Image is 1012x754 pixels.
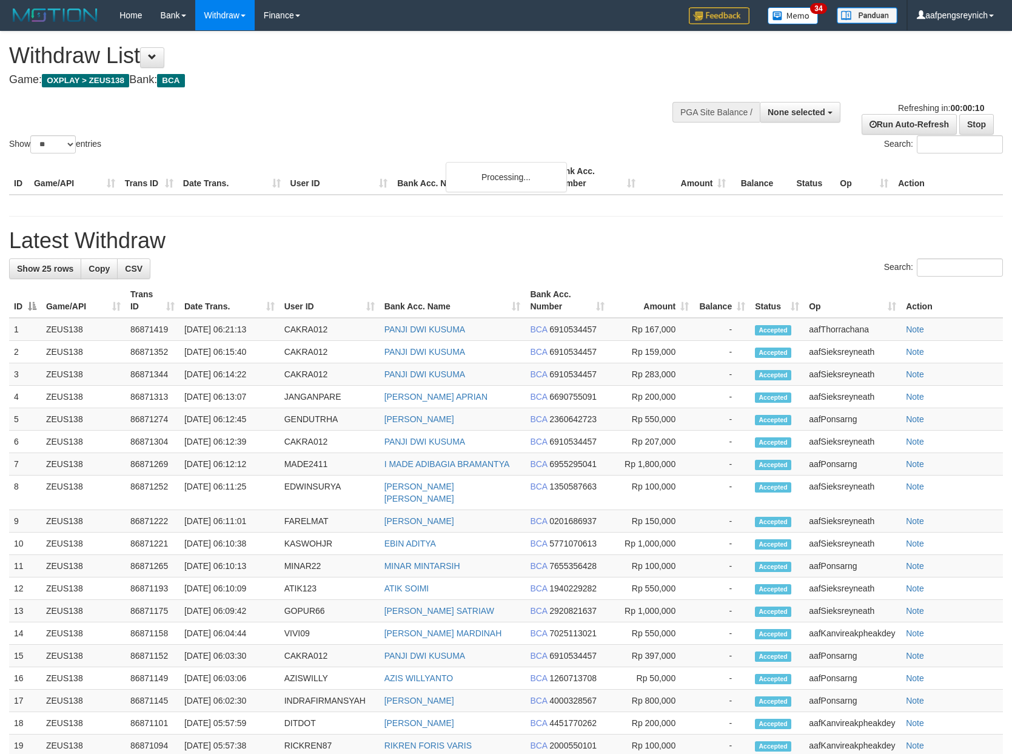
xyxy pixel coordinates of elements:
[384,741,472,750] a: RIKREN FORIS VARIS
[9,533,41,555] td: 10
[609,600,694,622] td: Rp 1,000,000
[530,459,547,469] span: BCA
[906,539,924,548] a: Note
[41,283,126,318] th: Game/API: activate to sort column ascending
[9,44,663,68] h1: Withdraw List
[694,667,750,690] td: -
[694,386,750,408] td: -
[694,510,750,533] td: -
[179,600,280,622] td: [DATE] 06:09:42
[530,561,547,571] span: BCA
[126,431,179,453] td: 86871304
[609,645,694,667] td: Rp 397,000
[609,510,694,533] td: Rp 150,000
[29,160,120,195] th: Game/API
[117,258,150,279] a: CSV
[525,283,609,318] th: Bank Acc. Number: activate to sort column ascending
[41,712,126,735] td: ZEUS138
[549,369,597,379] span: Copy 6910534457 to clipboard
[280,363,380,386] td: CAKRA012
[9,74,663,86] h4: Game: Bank:
[804,690,901,712] td: aafPonsarng
[549,584,597,593] span: Copy 1940229282 to clipboard
[549,628,597,638] span: Copy 7025113021 to clipboard
[9,160,29,195] th: ID
[9,712,41,735] td: 18
[694,363,750,386] td: -
[917,135,1003,153] input: Search:
[30,135,76,153] select: Showentries
[755,460,791,470] span: Accepted
[906,459,924,469] a: Note
[906,347,924,357] a: Note
[755,696,791,707] span: Accepted
[950,103,984,113] strong: 00:00:10
[126,476,179,510] td: 86871252
[530,628,547,638] span: BCA
[549,516,597,526] span: Copy 0201686937 to clipboard
[9,622,41,645] td: 14
[768,107,825,117] span: None selected
[9,6,101,24] img: MOTION_logo.png
[392,160,549,195] th: Bank Acc. Name
[694,453,750,476] td: -
[694,318,750,341] td: -
[42,74,129,87] span: OXPLAY > ZEUS138
[755,325,791,335] span: Accepted
[280,386,380,408] td: JANGANPARE
[280,555,380,577] td: MINAR22
[179,690,280,712] td: [DATE] 06:02:30
[609,431,694,453] td: Rp 207,000
[384,516,454,526] a: [PERSON_NAME]
[694,577,750,600] td: -
[41,431,126,453] td: ZEUS138
[384,414,454,424] a: [PERSON_NAME]
[384,482,454,503] a: [PERSON_NAME] [PERSON_NAME]
[694,533,750,555] td: -
[694,712,750,735] td: -
[179,533,280,555] td: [DATE] 06:10:38
[280,431,380,453] td: CAKRA012
[609,386,694,408] td: Rp 200,000
[41,622,126,645] td: ZEUS138
[9,577,41,600] td: 12
[549,160,640,195] th: Bank Acc. Number
[530,651,547,661] span: BCA
[804,408,901,431] td: aafPonsarng
[609,453,694,476] td: Rp 1,800,000
[179,510,280,533] td: [DATE] 06:11:01
[179,712,280,735] td: [DATE] 05:57:59
[384,673,454,683] a: AZIS WILLYANTO
[280,341,380,363] td: CAKRA012
[9,453,41,476] td: 7
[530,718,547,728] span: BCA
[906,325,924,334] a: Note
[41,386,126,408] td: ZEUS138
[884,258,1003,277] label: Search:
[549,392,597,402] span: Copy 6690755091 to clipboard
[280,283,380,318] th: User ID: activate to sort column ascending
[760,102,840,123] button: None selected
[9,667,41,690] td: 16
[280,408,380,431] td: GENDUTRHA
[530,696,547,705] span: BCA
[906,584,924,593] a: Note
[694,555,750,577] td: -
[126,533,179,555] td: 86871221
[384,628,502,638] a: [PERSON_NAME] MARDINAH
[906,628,924,638] a: Note
[179,667,280,690] td: [DATE] 06:03:06
[906,369,924,379] a: Note
[755,348,791,358] span: Accepted
[126,453,179,476] td: 86871269
[549,482,597,491] span: Copy 1350587663 to clipboard
[41,476,126,510] td: ZEUS138
[694,341,750,363] td: -
[549,539,597,548] span: Copy 5771070613 to clipboard
[549,651,597,661] span: Copy 6910534457 to clipboard
[126,645,179,667] td: 86871152
[609,667,694,690] td: Rp 50,000
[672,102,760,123] div: PGA Site Balance /
[694,283,750,318] th: Balance: activate to sort column ascending
[41,453,126,476] td: ZEUS138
